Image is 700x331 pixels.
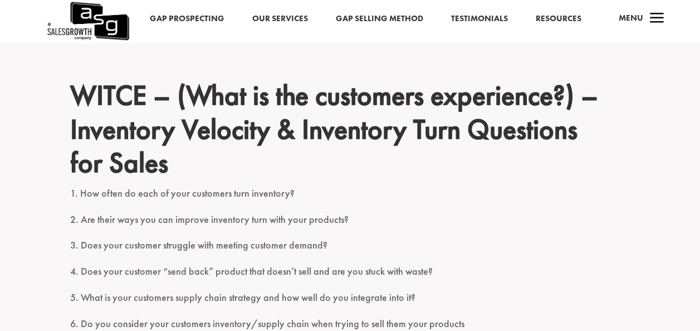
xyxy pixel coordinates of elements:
p: 4. Does your customer “send back” product that doesn’t sell and are you stuck with waste? [70,264,630,290]
span: Menu [619,12,643,23]
a: Resources [536,12,581,26]
span: a [646,8,668,30]
iframe: Embedded CTA [155,23,545,79]
p: 1. How often do each of your customers turn inventory? [70,186,630,212]
a: Our Services [252,12,308,26]
p: 2. Are their ways you can improve inventory turn with your products? [70,212,630,238]
a: Gap Selling Method [336,12,423,26]
a: Gap Prospecting [150,12,224,26]
h2: WITCE – (What is the customers experience?) – Inventory Velocity & Inventory Turn Questions for S... [70,79,630,185]
p: 3. Does your customer struggle with meeting customer demand? [70,237,630,264]
p: 5. What is your customers supply chain strategy and how well do you integrate into it? [70,290,630,316]
a: Testimonials [451,12,508,26]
